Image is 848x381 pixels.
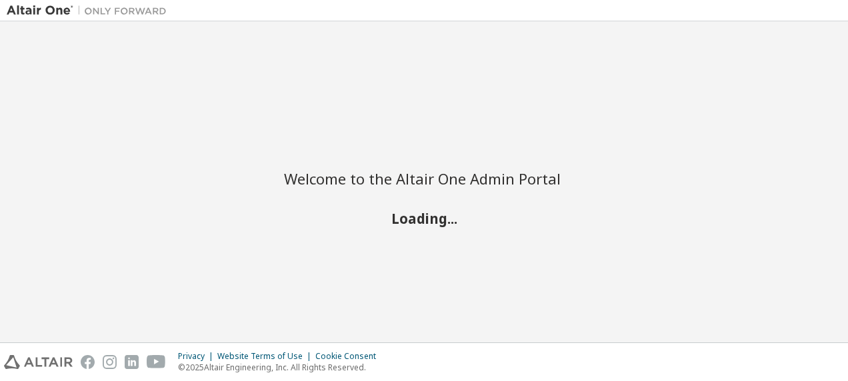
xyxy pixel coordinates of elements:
img: Altair One [7,4,173,17]
p: © 2025 Altair Engineering, Inc. All Rights Reserved. [178,362,384,373]
img: instagram.svg [103,355,117,369]
img: linkedin.svg [125,355,139,369]
h2: Loading... [284,210,564,227]
img: facebook.svg [81,355,95,369]
div: Website Terms of Use [217,351,315,362]
div: Cookie Consent [315,351,384,362]
div: Privacy [178,351,217,362]
h2: Welcome to the Altair One Admin Portal [284,169,564,188]
img: youtube.svg [147,355,166,369]
img: altair_logo.svg [4,355,73,369]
